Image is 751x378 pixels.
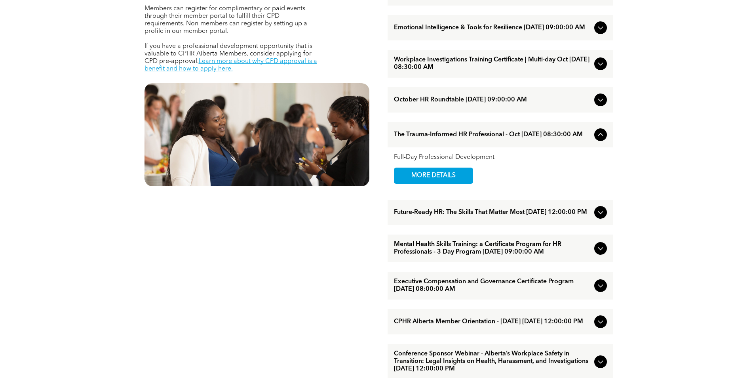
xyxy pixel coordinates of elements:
span: The Trauma-Informed HR Professional - Oct [DATE] 08:30:00 AM [394,131,591,139]
div: Full-Day Professional Development [394,154,607,161]
span: October HR Roundtable [DATE] 09:00:00 AM [394,96,591,104]
span: MORE DETAILS [402,168,465,183]
span: Conference Sponsor Webinar - Alberta’s Workplace Safety in Transition: Legal Insights on Health, ... [394,350,591,373]
span: Emotional Intelligence & Tools for Resilience [DATE] 09:00:00 AM [394,24,591,32]
a: Learn more about why CPD approval is a benefit and how to apply here. [144,58,317,72]
a: MORE DETAILS [394,168,473,184]
span: CPHR Alberta Member Orientation - [DATE] [DATE] 12:00:00 PM [394,318,591,326]
span: Workplace Investigations Training Certificate | Multi-day Oct [DATE] 08:30:00 AM [394,56,591,71]
span: Future-Ready HR: The Skills That Matter Most [DATE] 12:00:00 PM [394,209,591,216]
span: If you have a professional development opportunity that is valuable to CPHR Alberta Members, cons... [144,43,312,65]
span: Executive Compensation and Governance Certificate Program [DATE] 08:00:00 AM [394,278,591,293]
span: Mental Health Skills Training: a Certificate Program for HR Professionals - 3 Day Program [DATE] ... [394,241,591,256]
span: Members can register for complimentary or paid events through their member portal to fulfill thei... [144,6,307,34]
